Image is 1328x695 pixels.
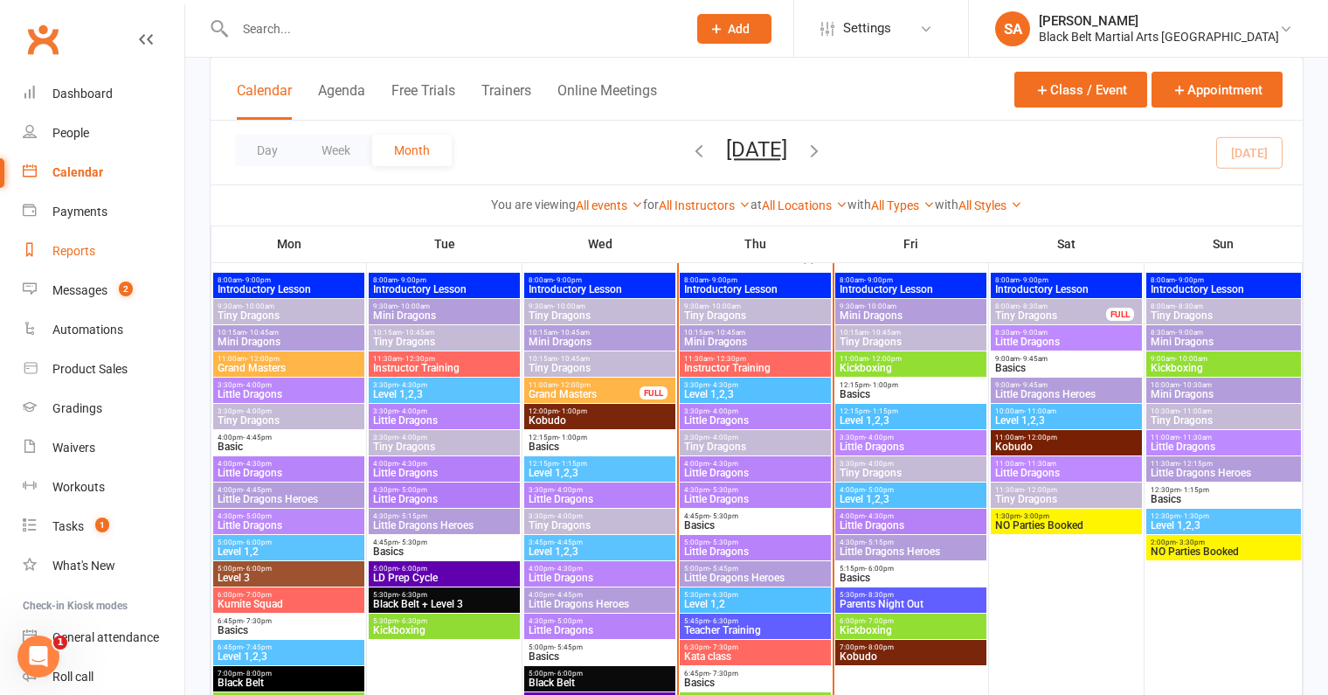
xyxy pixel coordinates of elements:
[864,276,893,284] span: - 9:00pm
[1024,460,1056,468] span: - 11:30am
[1150,355,1298,363] span: 9:00am
[839,520,983,531] span: Little Dragons
[372,389,516,400] span: Level 1,2,3
[528,407,672,415] span: 12:00pm
[683,441,827,452] span: Tiny Dragons
[528,337,672,347] span: Mini Dragons
[554,512,583,520] span: - 4:00pm
[1180,512,1209,520] span: - 1:30pm
[23,232,184,271] a: Reports
[865,434,894,441] span: - 4:00pm
[372,284,516,295] span: Introductory Lesson
[1150,539,1298,546] span: 2:00pm
[372,441,516,452] span: Tiny Dragons
[1020,512,1049,520] span: - 3:00pm
[683,415,827,426] span: Little Dragons
[1150,337,1298,347] span: Mini Dragons
[847,198,871,212] strong: with
[398,302,430,310] span: - 10:00am
[528,539,672,546] span: 3:45pm
[1150,468,1298,478] span: Little Dragons Heroes
[683,381,827,389] span: 3:30pm
[242,276,271,284] span: - 9:00pm
[839,310,983,321] span: Mini Dragons
[398,486,427,494] span: - 5:00pm
[678,226,833,262] th: Thu
[23,507,184,546] a: Tasks 1
[372,329,516,337] span: 10:15am
[372,460,516,468] span: 4:00pm
[398,407,427,415] span: - 4:00pm
[1020,355,1048,363] span: - 9:45am
[839,355,983,363] span: 11:00am
[481,82,531,120] button: Trainers
[839,434,983,441] span: 3:30pm
[994,494,1138,504] span: Tiny Dragons
[23,428,184,468] a: Waivers
[683,276,827,284] span: 8:00am
[1014,72,1147,108] button: Class / Event
[994,468,1138,478] span: Little Dragons
[868,355,902,363] span: - 12:00pm
[528,355,672,363] span: 10:15am
[762,198,847,212] a: All Locations
[994,276,1138,284] span: 8:00am
[372,512,516,520] span: 4:30pm
[237,82,292,120] button: Calendar
[528,468,672,478] span: Level 1,2,3
[683,337,827,347] span: Mini Dragons
[683,434,827,441] span: 3:30pm
[994,310,1107,321] span: Tiny Dragons
[554,486,583,494] span: - 4:00pm
[869,381,898,389] span: - 1:00pm
[683,310,827,321] span: Tiny Dragons
[1150,434,1298,441] span: 11:00am
[528,389,640,400] span: Grand Masters
[528,415,672,426] span: Kobudo
[709,460,738,468] span: - 4:30pm
[23,153,184,192] a: Calendar
[398,276,426,284] span: - 9:00pm
[864,302,896,310] span: - 10:00am
[217,494,361,504] span: Little Dragons Heroes
[1175,329,1203,337] span: - 9:00am
[994,415,1138,426] span: Level 1,2,3
[217,441,361,452] span: Basic
[1179,460,1213,468] span: - 12:15pm
[869,407,898,415] span: - 1:15pm
[839,381,983,389] span: 12:15pm
[683,520,827,531] span: Basics
[528,381,640,389] span: 11:00am
[839,302,983,310] span: 9:30am
[1039,13,1279,29] div: [PERSON_NAME]
[839,546,983,557] span: Little Dragons Heroes
[243,460,272,468] span: - 4:30pm
[994,381,1138,389] span: 9:00am
[994,284,1138,295] span: Introductory Lesson
[1175,276,1204,284] span: - 9:00pm
[23,389,184,428] a: Gradings
[1024,486,1057,494] span: - 12:00pm
[528,329,672,337] span: 10:15am
[726,137,787,162] button: [DATE]
[1150,512,1298,520] span: 12:30pm
[528,434,672,441] span: 12:15pm
[217,363,361,373] span: Grand Masters
[398,460,427,468] span: - 4:30pm
[839,337,983,347] span: Tiny Dragons
[683,494,827,504] span: Little Dragons
[1150,381,1298,389] span: 10:00am
[528,441,672,452] span: Basics
[683,389,827,400] span: Level 1,2,3
[1106,308,1134,321] div: FULL
[402,329,434,337] span: - 10:45am
[52,87,113,101] div: Dashboard
[23,468,184,507] a: Workouts
[683,539,827,546] span: 5:00pm
[1179,434,1212,441] span: - 11:30am
[994,520,1138,531] span: NO Parties Booked
[367,226,522,262] th: Tue
[709,407,738,415] span: - 4:00pm
[372,135,452,166] button: Month
[119,281,133,296] span: 2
